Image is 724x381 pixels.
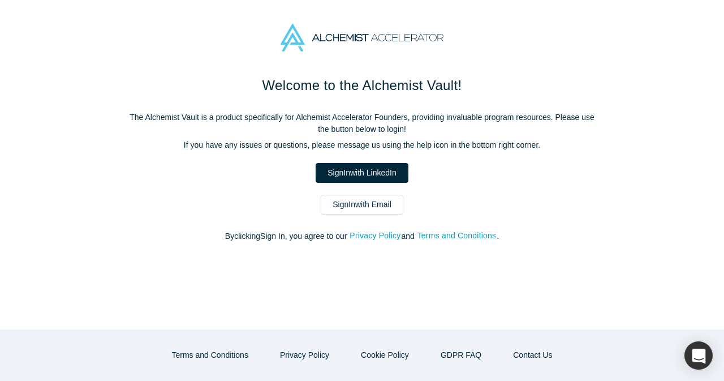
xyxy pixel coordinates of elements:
[349,345,421,365] button: Cookie Policy
[321,195,403,215] a: SignInwith Email
[501,345,564,365] button: Contact Us
[281,24,443,52] img: Alchemist Accelerator Logo
[124,139,600,151] p: If you have any issues or questions, please message us using the help icon in the bottom right co...
[160,345,260,365] button: Terms and Conditions
[124,112,600,135] p: The Alchemist Vault is a product specifically for Alchemist Accelerator Founders, providing inval...
[268,345,341,365] button: Privacy Policy
[124,230,600,242] p: By clicking Sign In , you agree to our and .
[124,75,600,96] h1: Welcome to the Alchemist Vault!
[349,229,401,242] button: Privacy Policy
[316,163,408,183] a: SignInwith LinkedIn
[417,229,497,242] button: Terms and Conditions
[429,345,493,365] a: GDPR FAQ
